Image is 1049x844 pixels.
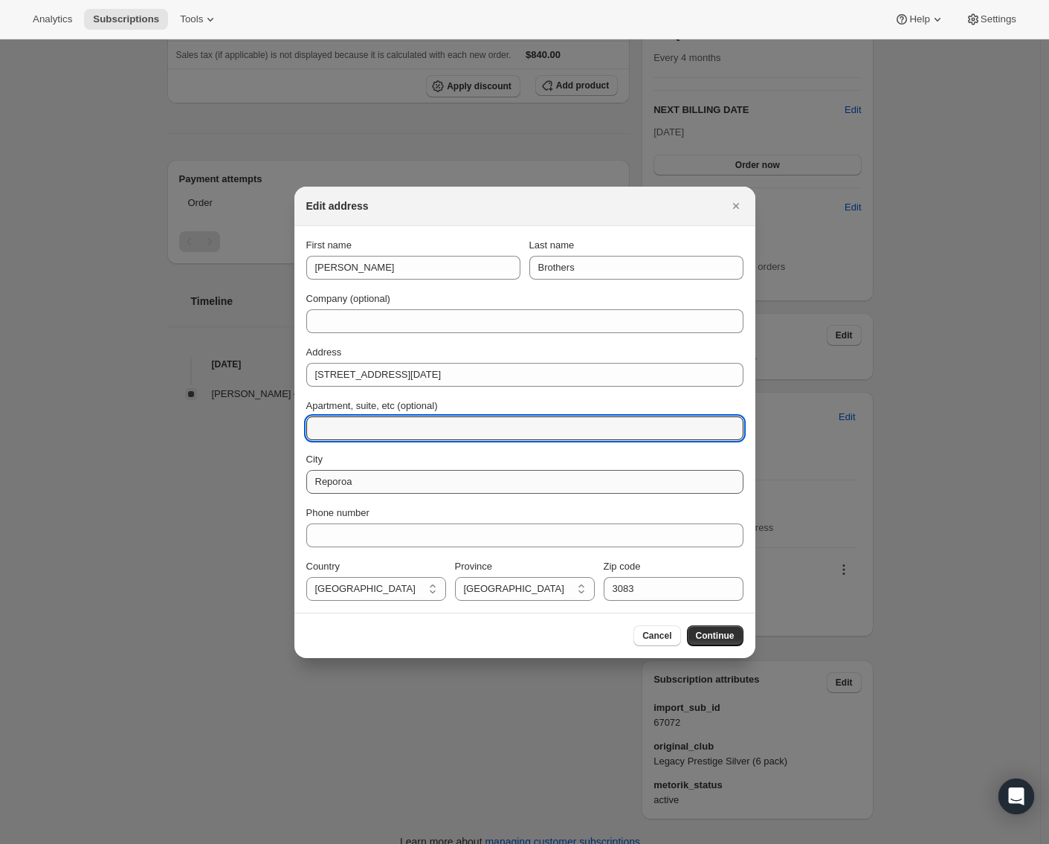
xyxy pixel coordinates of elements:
[885,9,953,30] button: Help
[604,561,641,572] span: Zip code
[33,13,72,25] span: Analytics
[529,239,575,251] span: Last name
[306,239,352,251] span: First name
[998,779,1034,814] div: Open Intercom Messenger
[306,199,369,213] h2: Edit address
[180,13,203,25] span: Tools
[306,561,340,572] span: Country
[633,625,680,646] button: Cancel
[642,630,671,642] span: Cancel
[981,13,1016,25] span: Settings
[306,400,438,411] span: Apartment, suite, etc (optional)
[84,9,168,30] button: Subscriptions
[455,561,493,572] span: Province
[171,9,227,30] button: Tools
[306,507,369,518] span: Phone number
[687,625,743,646] button: Continue
[957,9,1025,30] button: Settings
[306,347,342,358] span: Address
[909,13,929,25] span: Help
[696,630,735,642] span: Continue
[93,13,159,25] span: Subscriptions
[306,454,323,465] span: City
[726,196,746,216] button: Close
[24,9,81,30] button: Analytics
[306,293,390,304] span: Company (optional)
